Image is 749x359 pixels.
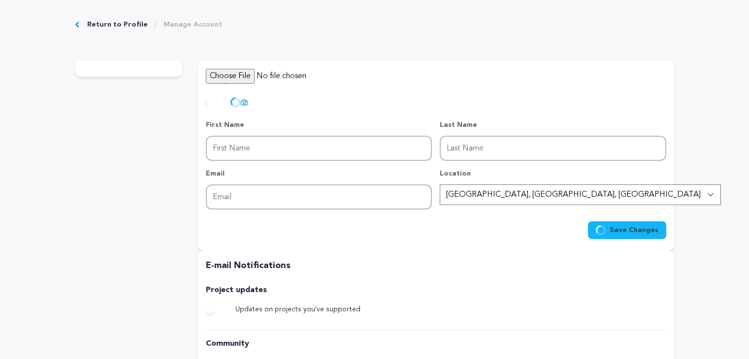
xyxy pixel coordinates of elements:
p: First Name [206,120,432,130]
span: Save Changes [610,225,658,235]
div: Breadcrumb [75,20,674,30]
a: Return to Profile [87,20,148,30]
input: Email [206,184,432,209]
input: Last Name [440,136,666,161]
p: Email [206,169,432,179]
p: Project updates [206,284,666,296]
label: Updates on projects you've supported [235,304,360,316]
p: E-mail Notifications [206,259,666,273]
p: Location [440,169,666,179]
a: Manage Account [163,20,222,30]
p: Last Name [440,120,666,130]
button: Save Changes [588,221,666,239]
p: Community [206,338,666,350]
input: First Name [206,136,432,161]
